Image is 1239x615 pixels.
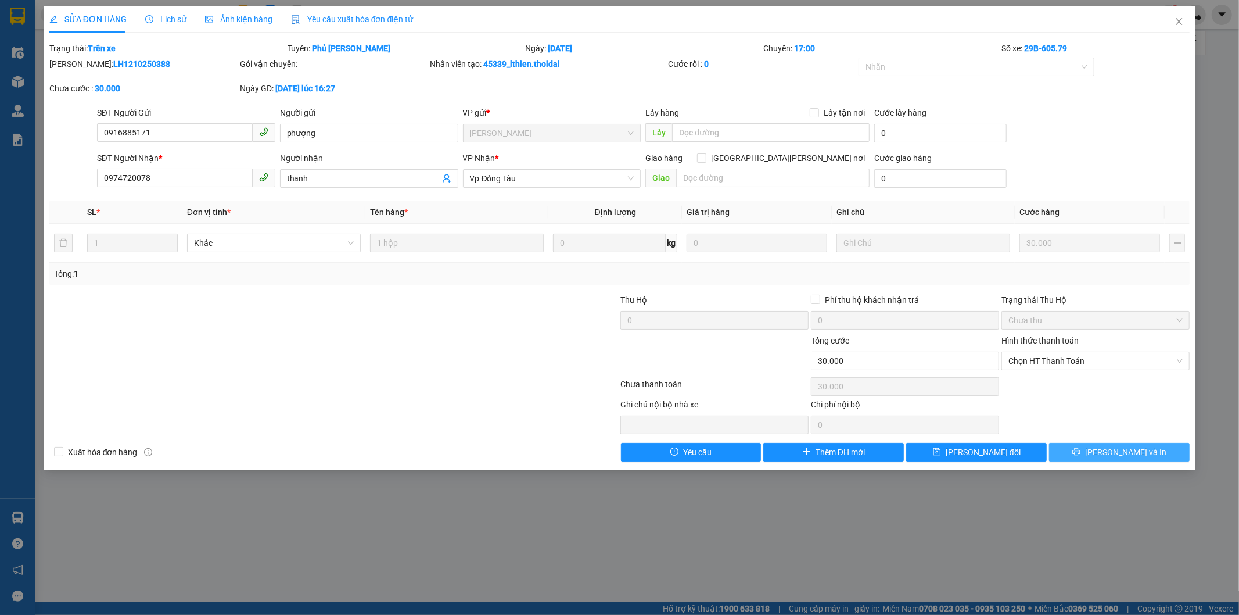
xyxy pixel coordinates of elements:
[1169,234,1185,252] button: plus
[1024,44,1067,53] b: 29B-605.79
[280,152,458,165] div: Người nhận
[259,173,268,182] span: phone
[645,108,679,117] span: Lấy hàng
[763,443,904,462] button: plusThêm ĐH mới
[687,234,827,252] input: 0
[811,398,999,416] div: Chi phí nội bộ
[48,42,286,55] div: Trạng thái:
[291,15,414,24] span: Yêu cầu xuất hóa đơn điện tử
[1000,42,1191,55] div: Số xe:
[832,201,1015,224] th: Ghi chú
[645,153,683,163] span: Giao hàng
[820,294,924,306] span: Phí thu hộ khách nhận trả
[97,106,275,119] div: SĐT Người Gửi
[762,42,1000,55] div: Chuyến:
[484,59,561,69] b: 45339_lthien.thoidai
[1019,234,1160,252] input: 0
[704,59,709,69] b: 0
[54,267,478,280] div: Tổng: 1
[240,82,428,95] div: Ngày GD:
[54,234,73,252] button: delete
[259,127,268,137] span: phone
[1008,312,1183,329] span: Chưa thu
[1019,208,1060,217] span: Cước hàng
[145,15,153,23] span: clock-circle
[666,234,677,252] span: kg
[794,44,815,53] b: 17:00
[668,58,856,70] div: Cước rồi :
[463,153,495,163] span: VP Nhận
[187,208,231,217] span: Đơn vị tính
[620,295,647,305] span: Thu Hộ
[49,15,58,23] span: edit
[49,15,127,24] span: SỬA ĐƠN HÀNG
[95,84,120,93] b: 30.000
[145,15,186,24] span: Lịch sử
[194,234,354,252] span: Khác
[620,378,810,398] div: Chưa thanh toán
[291,15,300,24] img: icon
[874,169,1007,188] input: Cước giao hàng
[946,446,1021,459] span: [PERSON_NAME] đổi
[49,58,238,70] div: [PERSON_NAME]:
[87,208,96,217] span: SL
[670,448,678,457] span: exclamation-circle
[874,124,1007,142] input: Cước lấy hàng
[1008,352,1183,370] span: Chọn HT Thanh Toán
[1001,294,1190,306] div: Trạng thái Thu Hộ
[836,234,1010,252] input: Ghi Chú
[819,106,870,119] span: Lấy tận nơi
[463,106,641,119] div: VP gửi
[370,208,408,217] span: Tên hàng
[645,123,672,142] span: Lấy
[430,58,666,70] div: Nhân viên tạo:
[816,446,865,459] span: Thêm ĐH mới
[620,398,809,416] div: Ghi chú nội bộ nhà xe
[1175,17,1184,26] span: close
[1049,443,1190,462] button: printer[PERSON_NAME] và In
[933,448,941,457] span: save
[1163,6,1195,38] button: Close
[240,58,428,70] div: Gói vận chuyển:
[621,443,762,462] button: exclamation-circleYêu cầu
[470,170,634,187] span: Vp Đồng Tàu
[803,448,811,457] span: plus
[687,208,730,217] span: Giá trị hàng
[88,44,116,53] b: Trên xe
[811,336,849,345] span: Tổng cước
[1085,446,1166,459] span: [PERSON_NAME] và In
[706,152,870,165] span: [GEOGRAPHIC_DATA][PERSON_NAME] nơi
[442,174,451,183] span: user-add
[683,446,712,459] span: Yêu cầu
[63,446,142,459] span: Xuất hóa đơn hàng
[280,106,458,119] div: Người gửi
[676,169,870,187] input: Dọc đường
[874,153,932,163] label: Cước giao hàng
[49,82,238,95] div: Chưa cước :
[205,15,272,24] span: Ảnh kiện hàng
[1072,448,1080,457] span: printer
[1001,336,1079,345] label: Hình thức thanh toán
[144,448,152,456] span: info-circle
[470,124,634,142] span: Vp Lê Hoàn
[113,59,170,69] b: LH1210250388
[906,443,1047,462] button: save[PERSON_NAME] đổi
[370,234,544,252] input: VD: Bàn, Ghế
[205,15,213,23] span: picture
[645,169,676,187] span: Giao
[548,44,573,53] b: [DATE]
[874,108,926,117] label: Cước lấy hàng
[275,84,335,93] b: [DATE] lúc 16:27
[672,123,870,142] input: Dọc đường
[595,208,636,217] span: Định lượng
[286,42,525,55] div: Tuyến:
[97,152,275,165] div: SĐT Người Nhận
[525,42,763,55] div: Ngày:
[313,44,391,53] b: Phủ [PERSON_NAME]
